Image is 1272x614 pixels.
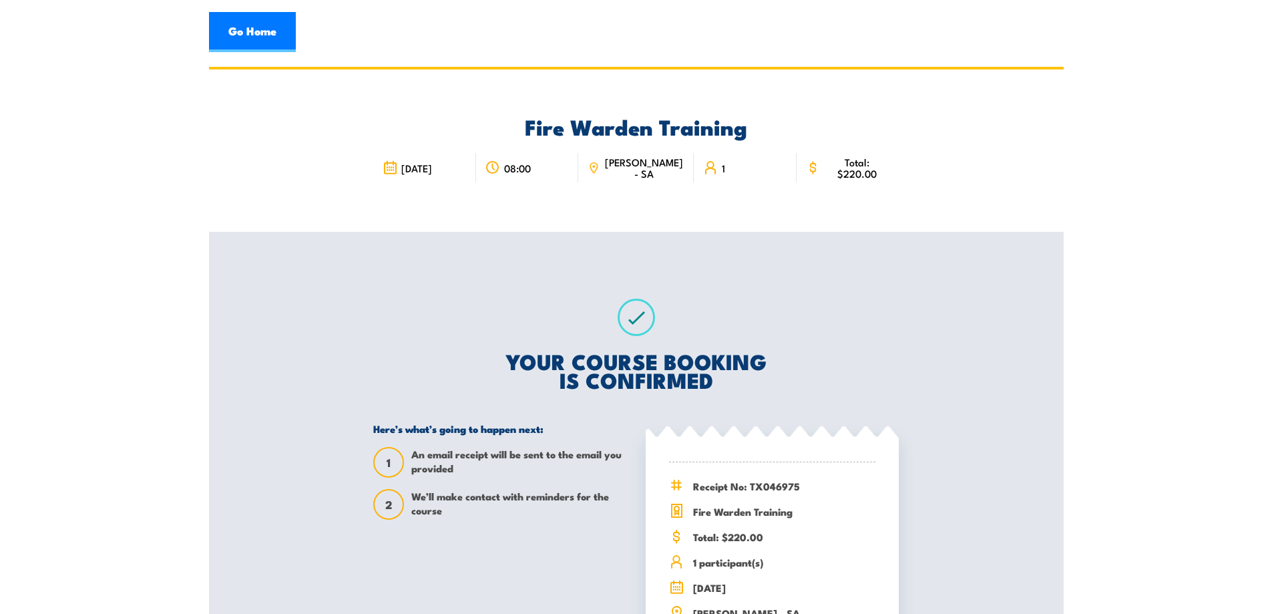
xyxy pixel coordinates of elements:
[722,162,725,174] span: 1
[373,422,626,435] h5: Here’s what’s going to happen next:
[401,162,432,174] span: [DATE]
[373,117,899,136] h2: Fire Warden Training
[373,351,899,389] h2: YOUR COURSE BOOKING IS CONFIRMED
[693,555,875,570] span: 1 participant(s)
[411,447,626,478] span: An email receipt will be sent to the email you provided
[209,12,296,52] a: Go Home
[375,498,403,512] span: 2
[693,478,875,494] span: Receipt No: TX046975
[411,489,626,520] span: We’ll make contact with reminders for the course
[693,504,875,519] span: Fire Warden Training
[693,580,875,595] span: [DATE]
[824,156,889,179] span: Total: $220.00
[693,529,875,545] span: Total: $220.00
[375,456,403,470] span: 1
[604,156,684,179] span: [PERSON_NAME] - SA
[504,162,531,174] span: 08:00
